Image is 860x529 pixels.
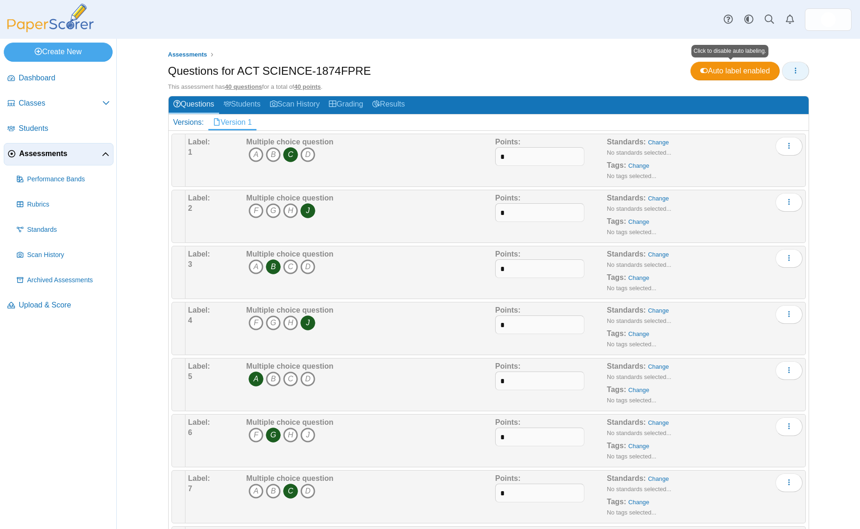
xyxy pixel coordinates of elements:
[246,250,334,258] b: Multiple choice question
[188,474,210,482] b: Label:
[628,218,649,225] a: Change
[821,12,836,27] img: ps.7yZonqXGkLzldu0h
[368,96,409,114] a: Results
[628,274,649,281] a: Change
[495,306,520,314] b: Points:
[168,83,809,91] div: This assessment has for a total of .
[495,194,520,202] b: Points:
[775,361,803,380] button: More options
[300,484,315,499] i: D
[13,269,114,292] a: Archived Assessments
[648,363,669,370] a: Change
[188,418,210,426] b: Label:
[27,175,110,184] span: Performance Bands
[246,418,334,426] b: Multiple choice question
[775,193,803,212] button: More options
[607,509,656,516] small: No tags selected...
[324,96,368,114] a: Grading
[628,330,649,337] a: Change
[266,428,281,443] i: G
[607,397,656,404] small: No tags selected...
[607,362,646,370] b: Standards:
[225,83,262,90] u: 40 questions
[775,473,803,492] button: More options
[628,499,649,506] a: Change
[188,429,192,436] b: 6
[168,51,207,58] span: Assessments
[775,249,803,268] button: More options
[607,386,626,393] b: Tags:
[19,300,110,310] span: Upload & Score
[246,306,334,314] b: Multiple choice question
[188,250,210,258] b: Label:
[188,194,210,202] b: Label:
[246,474,334,482] b: Multiple choice question
[607,498,626,506] b: Tags:
[300,203,315,218] i: J
[27,276,110,285] span: Archived Assessments
[648,307,669,314] a: Change
[4,143,114,165] a: Assessments
[607,149,671,156] small: No standards selected...
[266,147,281,162] i: B
[168,63,371,79] h1: Questions for ACT SCIENCE-1874FPRE
[249,484,263,499] i: A
[266,315,281,330] i: G
[188,148,192,156] b: 1
[266,484,281,499] i: B
[648,139,669,146] a: Change
[628,162,649,169] a: Change
[607,418,646,426] b: Standards:
[495,250,520,258] b: Points:
[780,9,800,30] a: Alerts
[249,203,263,218] i: F
[607,250,646,258] b: Standards:
[300,315,315,330] i: J
[188,204,192,212] b: 2
[249,147,263,162] i: A
[607,486,671,493] small: No standards selected...
[169,96,219,114] a: Questions
[188,316,192,324] b: 4
[4,4,97,32] img: PaperScorer
[188,138,210,146] b: Label:
[4,67,114,90] a: Dashboard
[249,428,263,443] i: F
[300,372,315,386] i: D
[19,73,110,83] span: Dashboard
[607,453,656,460] small: No tags selected...
[700,67,770,75] span: Auto label enabled
[249,259,263,274] i: A
[265,96,325,114] a: Scan History
[188,485,192,493] b: 7
[4,118,114,140] a: Students
[607,217,626,225] b: Tags:
[607,429,671,436] small: No standards selected...
[19,149,102,159] span: Assessments
[246,138,334,146] b: Multiple choice question
[13,219,114,241] a: Standards
[283,203,298,218] i: H
[648,475,669,482] a: Change
[628,386,649,393] a: Change
[165,49,209,61] a: Assessments
[208,114,256,130] a: Version 1
[607,306,646,314] b: Standards:
[294,83,321,90] u: 40 points
[648,419,669,426] a: Change
[169,114,209,130] div: Versions:
[775,305,803,324] button: More options
[188,372,192,380] b: 5
[4,26,97,34] a: PaperScorer
[495,362,520,370] b: Points:
[19,98,102,108] span: Classes
[607,194,646,202] b: Standards:
[300,428,315,443] i: J
[249,372,263,386] i: A
[246,362,334,370] b: Multiple choice question
[607,317,671,324] small: No standards selected...
[283,315,298,330] i: H
[4,93,114,115] a: Classes
[13,193,114,216] a: Rubrics
[27,250,110,260] span: Scan History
